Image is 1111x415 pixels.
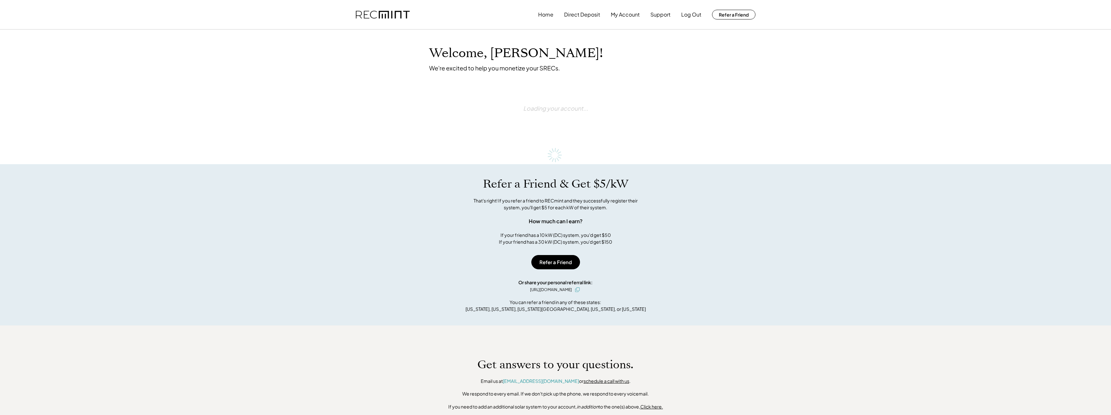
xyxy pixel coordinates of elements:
[465,299,646,312] div: You can refer a friend in any of these states: [US_STATE], [US_STATE], [US_STATE][GEOGRAPHIC_DATA...
[518,279,593,286] div: Or share your personal referral link:
[577,404,598,409] em: in addition
[448,404,663,410] div: If you need to add an additional solar system to your account, to the one(s) above,
[584,378,629,384] a: schedule a call with us
[503,378,579,384] a: [EMAIL_ADDRESS][DOMAIN_NAME]
[650,8,670,21] button: Support
[681,8,701,21] button: Log Out
[523,88,588,128] div: Loading your account...
[356,11,410,19] img: recmint-logotype%403x.png
[499,232,612,245] div: If your friend has a 10 kW (DC) system, you'd get $50 If your friend has a 30 kW (DC) system, you...
[531,255,580,269] button: Refer a Friend
[538,8,553,21] button: Home
[462,391,649,397] div: We respond to every email. If we don't pick up the phone, we respond to every voicemail.
[564,8,600,21] button: Direct Deposit
[429,46,603,61] h1: Welcome, [PERSON_NAME]!
[466,197,645,211] div: That's right! If you refer a friend to RECmint and they successfully register their system, you'l...
[530,287,572,293] div: [URL][DOMAIN_NAME]
[483,177,628,191] h1: Refer a Friend & Get $5/kW
[574,286,581,294] button: click to copy
[529,217,583,225] div: How much can I earn?
[712,10,755,19] button: Refer a Friend
[477,358,634,372] h1: Get answers to your questions.
[429,64,560,72] div: We're excited to help you monetize your SRECs.
[640,404,663,409] u: Click here.
[481,378,631,384] div: Email us at or .
[611,8,640,21] button: My Account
